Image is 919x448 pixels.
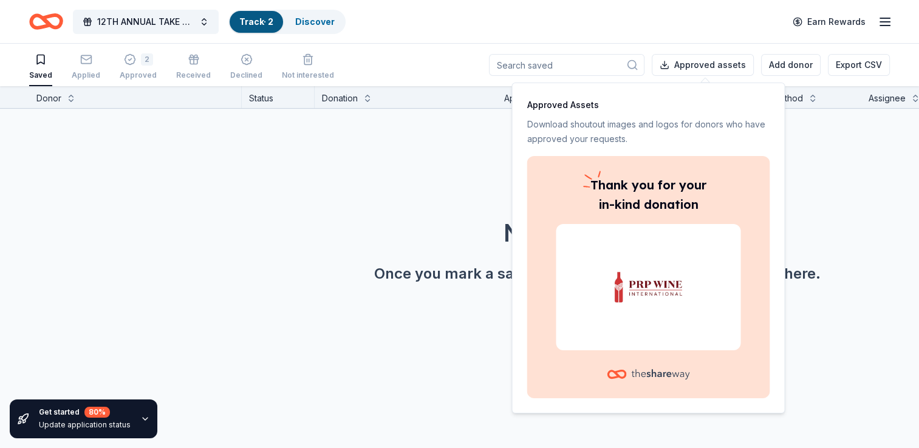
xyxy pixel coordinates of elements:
div: Saved [29,70,52,80]
p: Approved Assets [527,98,770,112]
button: 12TH ANNUAL TAKE OUT 10 FOR [MEDICAL_DATA] [73,10,219,34]
div: Status [242,86,315,108]
input: Search saved [489,54,644,76]
button: Declined [230,49,262,86]
button: 2Approved [120,49,157,86]
a: Earn Rewards [785,11,873,33]
span: Thank [590,177,628,192]
div: Donor [36,91,61,106]
div: Declined [230,70,262,80]
div: Approved [120,70,157,80]
button: Export CSV [828,54,890,76]
p: Download shoutout images and logos for donors who have approved your requests. [527,117,770,146]
button: Add donor [761,54,821,76]
div: Applied [72,70,100,80]
div: 80 % [84,407,110,418]
img: PRP Wine International [570,248,726,326]
div: Received [176,70,211,80]
button: Received [176,49,211,86]
button: Approved assets [652,54,754,76]
div: Approval rate [504,91,559,106]
div: Update application status [39,420,131,430]
div: Assignee [869,91,906,106]
div: Not interested [282,70,334,80]
a: Discover [295,16,335,27]
div: Get started [39,407,131,418]
button: Track· 2Discover [228,10,346,34]
div: 2 [141,53,153,66]
p: you for your in-kind donation [556,175,740,214]
button: Applied [72,49,100,86]
button: Saved [29,49,52,86]
button: Not interested [282,49,334,86]
span: 12TH ANNUAL TAKE OUT 10 FOR [MEDICAL_DATA] [97,15,194,29]
div: Donation [322,91,358,106]
a: Home [29,7,63,36]
a: Track· 2 [239,16,273,27]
